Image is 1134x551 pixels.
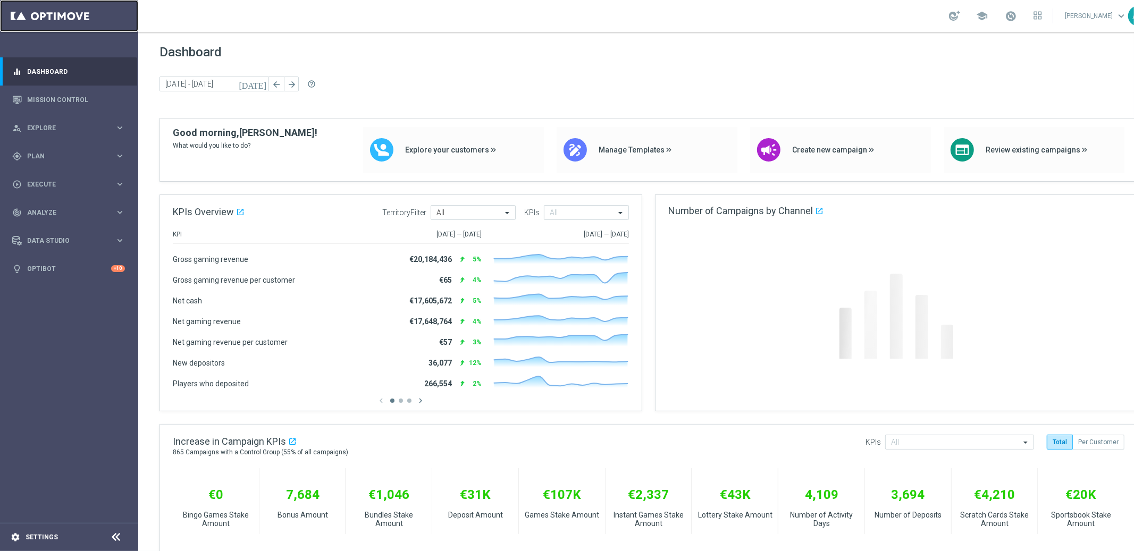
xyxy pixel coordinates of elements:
[115,151,125,161] i: keyboard_arrow_right
[12,67,125,76] button: equalizer Dashboard
[12,123,22,133] i: person_search
[12,264,22,274] i: lightbulb
[12,180,22,189] i: play_circle_outline
[12,57,125,86] div: Dashboard
[12,208,125,217] button: track_changes Analyze keyboard_arrow_right
[115,235,125,245] i: keyboard_arrow_right
[12,265,125,273] button: lightbulb Optibot +10
[12,124,125,132] button: person_search Explore keyboard_arrow_right
[115,123,125,133] i: keyboard_arrow_right
[12,180,115,189] div: Execute
[27,86,125,114] a: Mission Control
[115,207,125,217] i: keyboard_arrow_right
[12,152,125,160] button: gps_fixed Plan keyboard_arrow_right
[12,151,115,161] div: Plan
[27,209,115,216] span: Analyze
[27,57,125,86] a: Dashboard
[27,153,115,159] span: Plan
[12,123,115,133] div: Explore
[12,180,125,189] button: play_circle_outline Execute keyboard_arrow_right
[12,208,22,217] i: track_changes
[12,236,115,245] div: Data Studio
[12,86,125,114] div: Mission Control
[26,534,58,540] a: Settings
[12,255,125,283] div: Optibot
[1115,10,1127,22] span: keyboard_arrow_down
[12,151,22,161] i: gps_fixed
[111,265,125,272] div: +10
[976,10,988,22] span: school
[12,236,125,245] button: Data Studio keyboard_arrow_right
[12,96,125,104] button: Mission Control
[27,181,115,188] span: Execute
[27,255,111,283] a: Optibot
[12,67,22,77] i: equalizer
[27,125,115,131] span: Explore
[115,179,125,189] i: keyboard_arrow_right
[12,208,115,217] div: Analyze
[27,238,115,244] span: Data Studio
[11,532,20,542] i: settings
[1064,8,1128,24] a: [PERSON_NAME]keyboard_arrow_down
